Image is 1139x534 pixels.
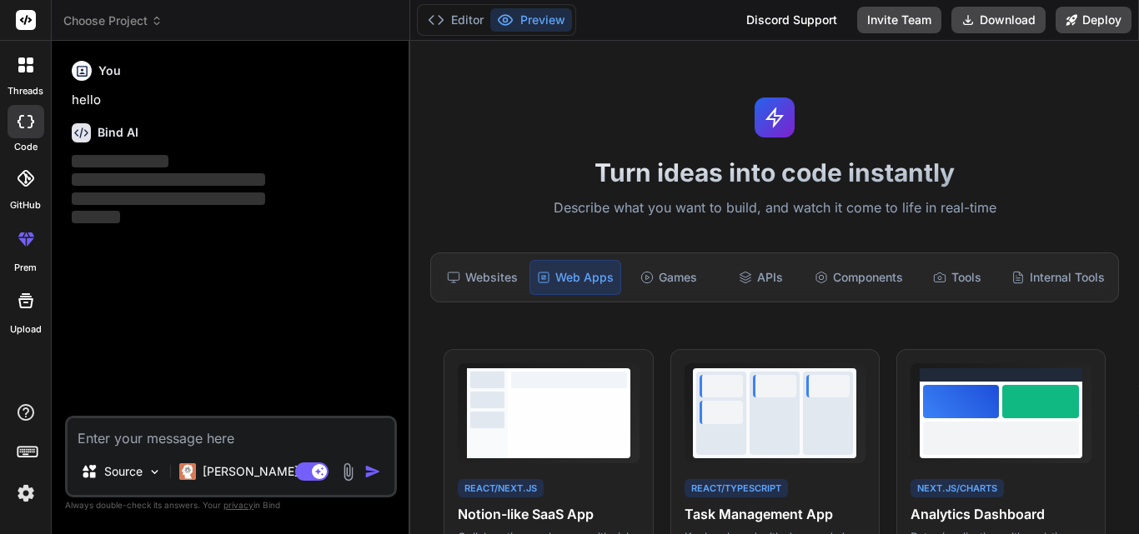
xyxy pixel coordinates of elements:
h4: Task Management App [685,504,866,524]
div: React/Next.js [458,479,544,498]
span: Choose Project [63,12,163,29]
h4: Analytics Dashboard [911,504,1091,524]
div: Tools [913,260,1001,295]
span: privacy [223,500,253,510]
img: icon [364,463,381,480]
button: Download [951,7,1046,33]
div: Games [625,260,713,295]
p: [PERSON_NAME] 4 S.. [203,463,327,480]
button: Preview [490,8,572,32]
div: Components [808,260,910,295]
div: APIs [716,260,805,295]
div: Websites [438,260,526,295]
label: GitHub [10,198,41,212]
label: Upload [10,322,42,337]
div: React/TypeScript [685,479,788,498]
h6: You [98,62,121,79]
button: Invite Team [857,7,941,33]
div: Discord Support [736,7,847,33]
div: Internal Tools [1005,260,1111,295]
p: Source [104,463,143,480]
span: ‌ [72,155,168,167]
h6: Bind AI [98,124,138,141]
button: Deploy [1056,7,1131,33]
h4: Notion-like SaaS App [458,504,639,524]
h1: Turn ideas into code instantly [420,157,1129,187]
span: ‌ [72,211,120,223]
img: Pick Models [148,465,162,479]
img: settings [12,479,40,507]
div: Web Apps [529,260,621,295]
p: hello [72,91,394,110]
img: Claude 4 Sonnet [179,463,196,480]
p: Always double-check its answers. Your in Bind [65,497,397,513]
label: threads [8,84,43,98]
img: attachment [339,462,358,482]
div: Next.js/Charts [911,479,1004,498]
label: code [14,140,38,154]
span: ‌ [72,192,265,205]
button: Editor [421,8,490,32]
span: ‌ [72,173,265,186]
p: Describe what you want to build, and watch it come to life in real-time [420,197,1129,219]
label: prem [14,261,37,275]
